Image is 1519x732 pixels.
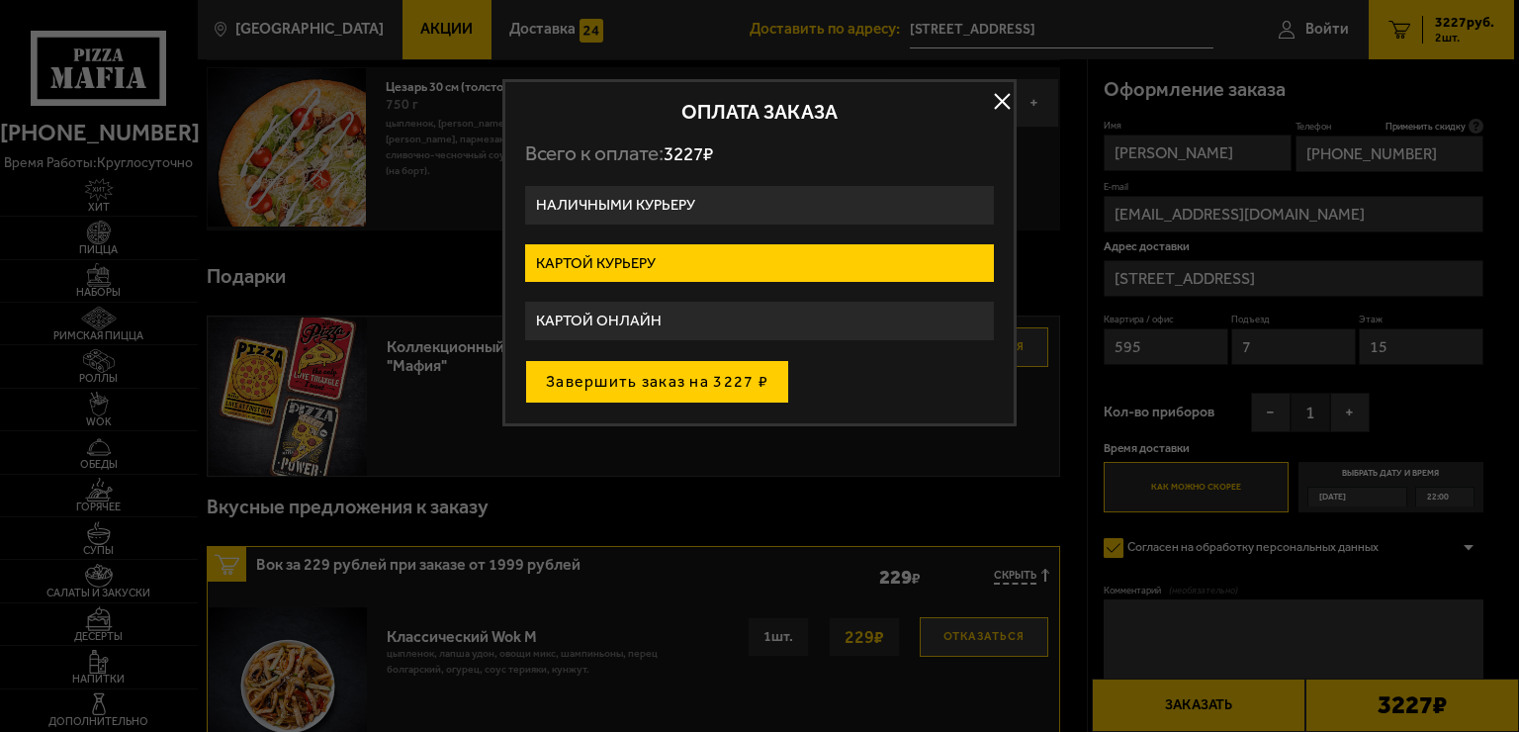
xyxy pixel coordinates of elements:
[525,244,994,283] label: Картой курьеру
[525,141,994,166] p: Всего к оплате:
[525,102,994,122] h2: Оплата заказа
[525,302,994,340] label: Картой онлайн
[525,186,994,225] label: Наличными курьеру
[525,360,789,404] button: Завершить заказ на 3227 ₽
[664,142,713,165] span: 3227 ₽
